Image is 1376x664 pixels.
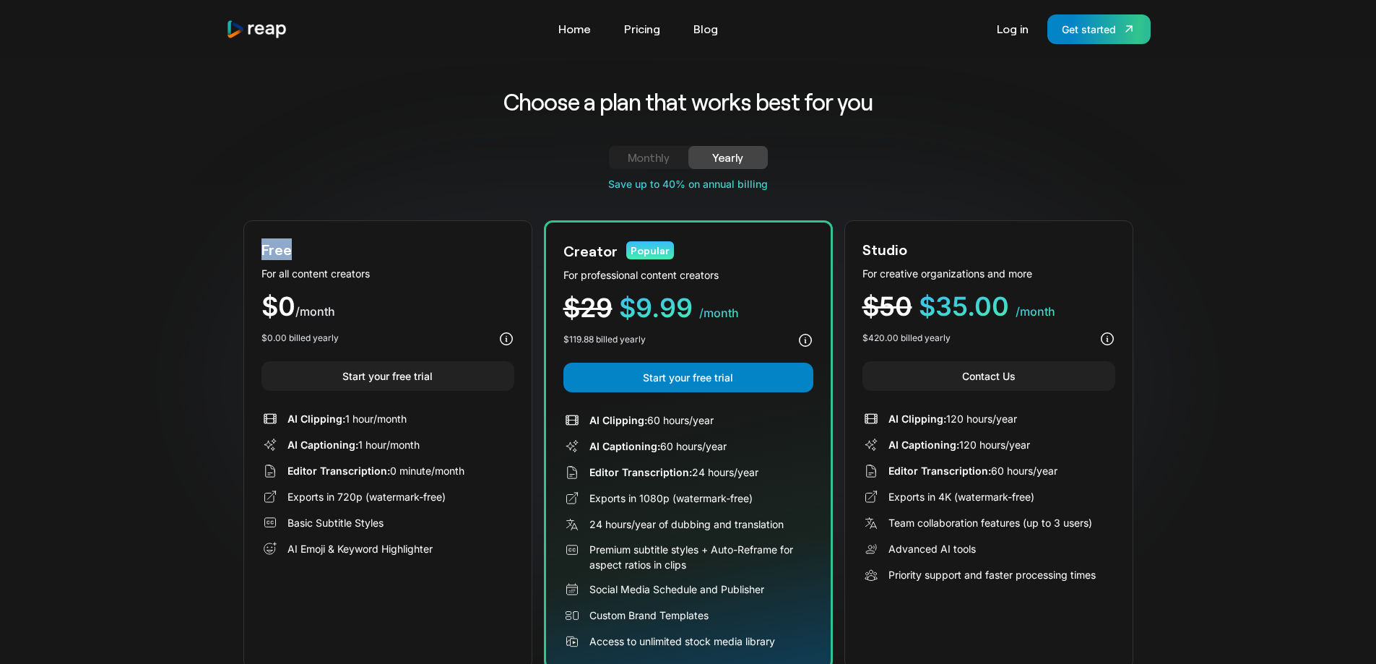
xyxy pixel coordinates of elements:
a: Get started [1047,14,1151,44]
span: /month [699,306,739,320]
div: 60 hours/year [888,463,1057,478]
span: AI Captioning: [888,439,959,451]
div: Exports in 4K (watermark-free) [888,489,1034,504]
span: AI Clipping: [287,413,345,425]
div: Popular [626,241,674,259]
div: 1 hour/month [287,437,420,452]
div: For professional content creators [563,267,813,283]
div: 120 hours/year [888,437,1030,452]
span: /month [1016,304,1055,319]
a: Blog [686,17,725,40]
a: Log in [990,17,1036,40]
span: AI Captioning: [287,439,358,451]
h2: Choose a plan that works best for you [390,87,986,117]
div: 120 hours/year [888,411,1017,426]
a: Pricing [617,17,667,40]
div: Custom Brand Templates [589,608,709,623]
span: $50 [862,290,912,322]
div: AI Emoji & Keyword Highlighter [287,541,433,556]
span: AI Clipping: [589,414,647,426]
div: Exports in 1080p (watermark-free) [589,491,753,506]
a: Home [551,17,598,40]
div: $420.00 billed yearly [862,332,951,345]
div: Get started [1062,22,1116,37]
span: $35.00 [919,290,1009,322]
div: $0 [261,293,514,320]
a: Start your free trial [261,361,514,391]
div: Priority support and faster processing times [888,567,1096,582]
span: Editor Transcription: [589,466,692,478]
div: 0 minute/month [287,463,464,478]
a: home [226,20,288,39]
span: Editor Transcription: [287,465,390,477]
div: $119.88 billed yearly [563,333,646,346]
div: 60 hours/year [589,439,727,454]
span: AI Clipping: [888,413,946,425]
div: 60 hours/year [589,413,714,428]
div: Exports in 720p (watermark-free) [287,489,446,504]
div: Social Media Schedule and Publisher [589,582,764,597]
span: /month [295,304,335,319]
div: Creator [563,240,618,262]
div: Studio [862,238,907,260]
div: Access to unlimited stock media library [589,634,775,649]
div: Monthly [626,149,671,166]
div: 24 hours/year of dubbing and translation [589,517,784,532]
div: 1 hour/month [287,411,407,426]
a: Start your free trial [563,363,813,392]
div: Yearly [706,149,750,166]
div: Premium subtitle styles + Auto-Reframe for aspect ratios in clips [589,542,813,572]
span: Editor Transcription: [888,465,991,477]
div: Save up to 40% on annual billing [243,176,1133,191]
div: Team collaboration features (up to 3 users) [888,515,1092,530]
span: AI Captioning: [589,440,660,452]
a: Contact Us [862,361,1115,391]
div: 24 hours/year [589,465,758,480]
img: reap logo [226,20,288,39]
div: Advanced AI tools [888,541,976,556]
span: $29 [563,292,613,324]
div: $0.00 billed yearly [261,332,339,345]
span: $9.99 [619,292,693,324]
div: For all content creators [261,266,514,281]
div: Free [261,238,292,260]
div: For creative organizations and more [862,266,1115,281]
div: Basic Subtitle Styles [287,515,384,530]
